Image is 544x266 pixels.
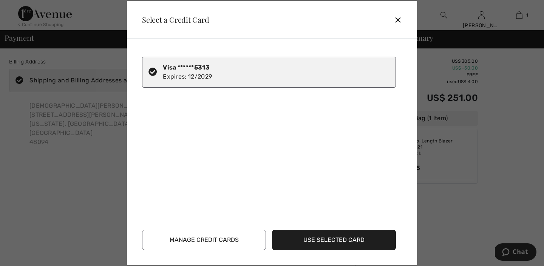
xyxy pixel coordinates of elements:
[394,12,408,28] div: ✕
[272,230,396,250] button: Use Selected Card
[136,16,209,23] div: Select a Credit Card
[18,5,33,12] span: Chat
[142,230,266,250] button: Manage Credit Cards
[163,63,212,81] div: Expires: 12/2029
